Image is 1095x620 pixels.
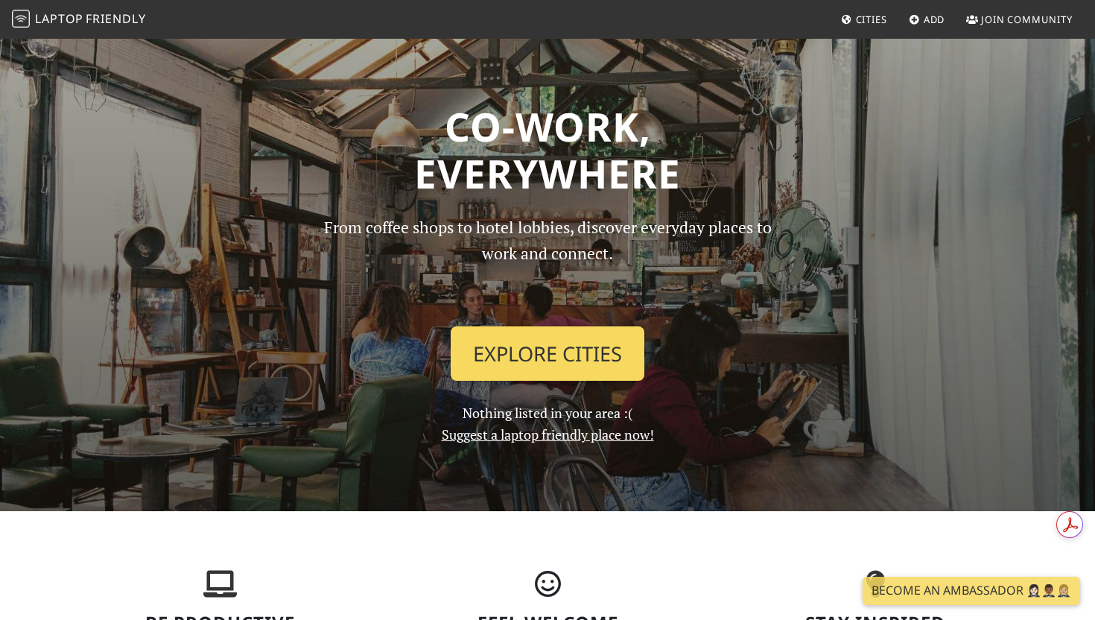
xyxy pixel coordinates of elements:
[442,426,654,443] a: Suggest a laptop friendly place now!
[35,10,83,27] span: Laptop
[960,6,1079,33] a: Join Community
[86,10,145,27] span: Friendly
[12,7,146,33] a: LaptopFriendly LaptopFriendly
[856,13,887,26] span: Cities
[302,215,793,445] div: Nothing listed in your area :(
[924,13,945,26] span: Add
[311,215,784,314] p: From coffee shops to hotel lobbies, discover everyday places to work and connect.
[863,577,1080,605] a: Become an Ambassador 🤵🏻‍♀️🤵🏾‍♂️🤵🏼‍♀️
[981,13,1073,26] span: Join Community
[12,10,30,28] img: LaptopFriendly
[65,103,1030,197] h1: Co-work, Everywhere
[451,326,644,382] a: Explore Cities
[835,6,893,33] a: Cities
[903,6,951,33] a: Add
